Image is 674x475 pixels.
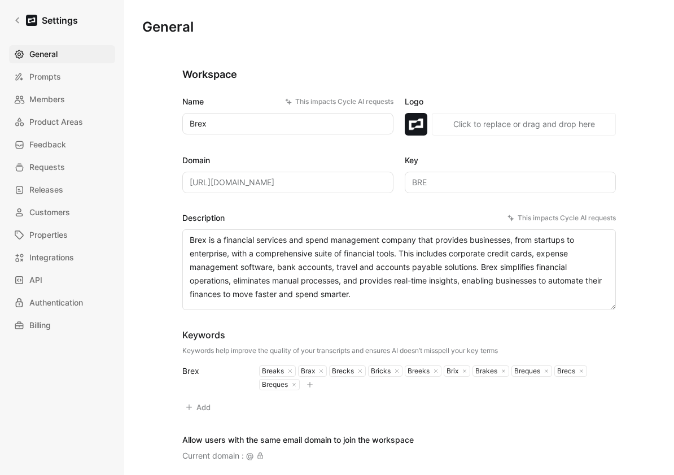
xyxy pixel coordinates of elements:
a: Requests [9,158,115,176]
div: Breeks [405,367,430,376]
span: Prompts [29,70,61,84]
a: Members [9,90,115,108]
button: Click to replace or drag and drop here [432,113,616,136]
span: Integrations [29,251,74,264]
span: Releases [29,183,63,197]
a: Properties [9,226,115,244]
span: Members [29,93,65,106]
div: Brix [444,367,458,376]
a: General [9,45,115,63]
img: logo [405,113,427,136]
textarea: Brex is a financial services and spend management company that provides businesses, from startups... [182,229,616,310]
a: Releases [9,181,115,199]
span: Customers [29,206,70,219]
a: Authentication [9,294,115,312]
div: This impacts Cycle AI requests [507,212,616,224]
a: Feedback [9,136,115,154]
div: Bricks [369,367,391,376]
span: Product Areas [29,115,83,129]
a: Customers [9,203,115,221]
h2: Workspace [182,68,616,81]
label: Domain [182,154,393,167]
div: This impacts Cycle AI requests [285,96,393,107]
div: Allow users with the same email domain to join the workspace [182,433,414,447]
button: Add [182,399,216,415]
div: Breques [512,367,540,376]
div: Brecs [555,367,575,376]
label: Key [405,154,616,167]
a: API [9,271,115,289]
a: Prompts [9,68,115,86]
a: Product Areas [9,113,115,131]
div: Brax [299,367,315,376]
a: Billing [9,316,115,334]
span: Requests [29,160,65,174]
div: Brakes [473,367,497,376]
label: Logo [405,95,616,108]
a: Integrations [9,249,115,267]
label: Description [182,211,616,225]
div: Breques [260,380,288,389]
div: Keywords help improve the quality of your transcripts and ensures AI doesn’t misspell your key terms [182,346,498,355]
a: Settings [9,9,82,32]
div: Breaks [260,367,284,376]
span: General [29,47,58,61]
h1: General [142,18,194,36]
span: API [29,273,42,287]
div: Brecks [330,367,354,376]
div: Current domain : @ [182,449,264,463]
input: Some placeholder [182,172,393,193]
span: Feedback [29,138,66,151]
label: Name [182,95,393,108]
h1: Settings [42,14,78,27]
span: Authentication [29,296,83,310]
div: Keywords [182,328,498,342]
div: Brex [182,364,246,378]
span: Properties [29,228,68,242]
span: Billing [29,319,51,332]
